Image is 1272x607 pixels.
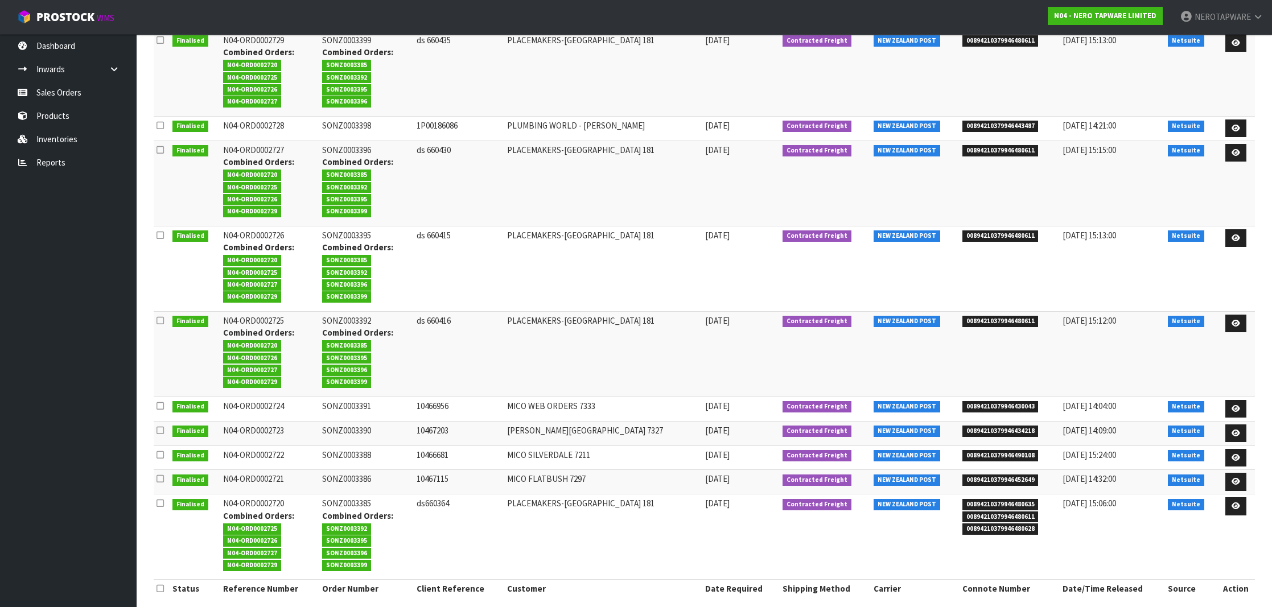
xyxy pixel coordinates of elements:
[783,230,851,242] span: Contracted Freight
[172,230,208,242] span: Finalised
[874,474,940,486] span: NEW ZEALAND POST
[172,121,208,132] span: Finalised
[1063,144,1116,155] span: [DATE] 15:15:00
[170,580,220,598] th: Status
[1063,315,1116,326] span: [DATE] 15:12:00
[1168,474,1204,486] span: Netsuite
[1063,473,1116,484] span: [DATE] 14:32:00
[319,470,414,494] td: SONZ0003386
[322,340,371,352] span: SONZ0003385
[783,316,851,327] span: Contracted Freight
[1063,449,1116,460] span: [DATE] 15:24:00
[783,35,851,47] span: Contracted Freight
[1063,425,1116,436] span: [DATE] 14:09:00
[504,494,703,580] td: PLACEMAKERS-[GEOGRAPHIC_DATA] 181
[414,470,504,494] td: 10467115
[97,13,114,23] small: WMS
[322,377,371,388] span: SONZ0003399
[223,327,294,338] strong: Combined Orders:
[322,47,393,57] strong: Combined Orders:
[962,316,1039,327] span: 00894210379946480611
[1168,145,1204,156] span: Netsuite
[1168,316,1204,327] span: Netsuite
[705,425,730,436] span: [DATE]
[223,170,281,181] span: N04-ORD0002720
[322,353,371,364] span: SONZ0003395
[705,230,730,241] span: [DATE]
[1063,35,1116,46] span: [DATE] 15:13:00
[1168,426,1204,437] span: Netsuite
[874,316,940,327] span: NEW ZEALAND POST
[414,580,504,598] th: Client Reference
[223,365,281,376] span: N04-ORD0002727
[322,206,371,217] span: SONZ0003399
[322,84,371,96] span: SONZ0003395
[322,510,393,521] strong: Combined Orders:
[172,426,208,437] span: Finalised
[783,121,851,132] span: Contracted Freight
[705,315,730,326] span: [DATE]
[962,145,1039,156] span: 00894210379946480611
[414,226,504,311] td: ds 660415
[504,226,703,311] td: PLACEMAKERS-[GEOGRAPHIC_DATA] 181
[17,10,31,24] img: cube-alt.png
[783,499,851,510] span: Contracted Freight
[702,580,780,598] th: Date Required
[223,353,281,364] span: N04-ORD0002726
[319,141,414,226] td: SONZ0003396
[322,560,371,571] span: SONZ0003399
[322,170,371,181] span: SONZ0003385
[962,35,1039,47] span: 00894210379946480611
[223,194,281,205] span: N04-ORD0002726
[962,511,1039,523] span: 00894210379946480611
[1168,121,1204,132] span: Netsuite
[1063,400,1116,411] span: [DATE] 14:04:00
[322,291,371,303] span: SONZ0003399
[504,580,703,598] th: Customer
[172,401,208,412] span: Finalised
[504,421,703,445] td: [PERSON_NAME][GEOGRAPHIC_DATA] 7327
[414,116,504,141] td: 1P00186086
[414,494,504,580] td: ds660364
[322,96,371,108] span: SONZ0003396
[322,535,371,547] span: SONZ0003395
[223,60,281,71] span: N04-ORD0002720
[322,255,371,266] span: SONZ0003385
[414,31,504,117] td: ds 660435
[504,470,703,494] td: MICO FLATBUSH 7297
[783,145,851,156] span: Contracted Freight
[223,535,281,547] span: N04-ORD0002726
[874,401,940,412] span: NEW ZEALAND POST
[414,397,504,421] td: 10466956
[874,450,940,461] span: NEW ZEALAND POST
[220,421,319,445] td: N04-ORD0002723
[874,426,940,437] span: NEW ZEALAND POST
[322,279,371,291] span: SONZ0003396
[504,141,703,226] td: PLACEMAKERS-[GEOGRAPHIC_DATA] 181
[414,421,504,445] td: 10467203
[504,116,703,141] td: PLUMBING WORLD - [PERSON_NAME]
[414,311,504,397] td: ds 660416
[220,31,319,117] td: N04-ORD0002729
[322,242,393,253] strong: Combined Orders:
[783,474,851,486] span: Contracted Freight
[223,96,281,108] span: N04-ORD0002727
[1168,230,1204,242] span: Netsuite
[319,445,414,470] td: SONZ0003388
[223,510,294,521] strong: Combined Orders:
[705,120,730,131] span: [DATE]
[962,121,1039,132] span: 00894210379946443487
[220,445,319,470] td: N04-ORD0002722
[705,473,730,484] span: [DATE]
[223,548,281,559] span: N04-ORD0002727
[414,445,504,470] td: 10466681
[319,116,414,141] td: SONZ0003398
[319,397,414,421] td: SONZ0003391
[223,156,294,167] strong: Combined Orders:
[1168,450,1204,461] span: Netsuite
[220,580,319,598] th: Reference Number
[705,498,730,509] span: [DATE]
[962,523,1039,535] span: 00894210379946480628
[874,145,940,156] span: NEW ZEALAND POST
[1063,120,1116,131] span: [DATE] 14:21:00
